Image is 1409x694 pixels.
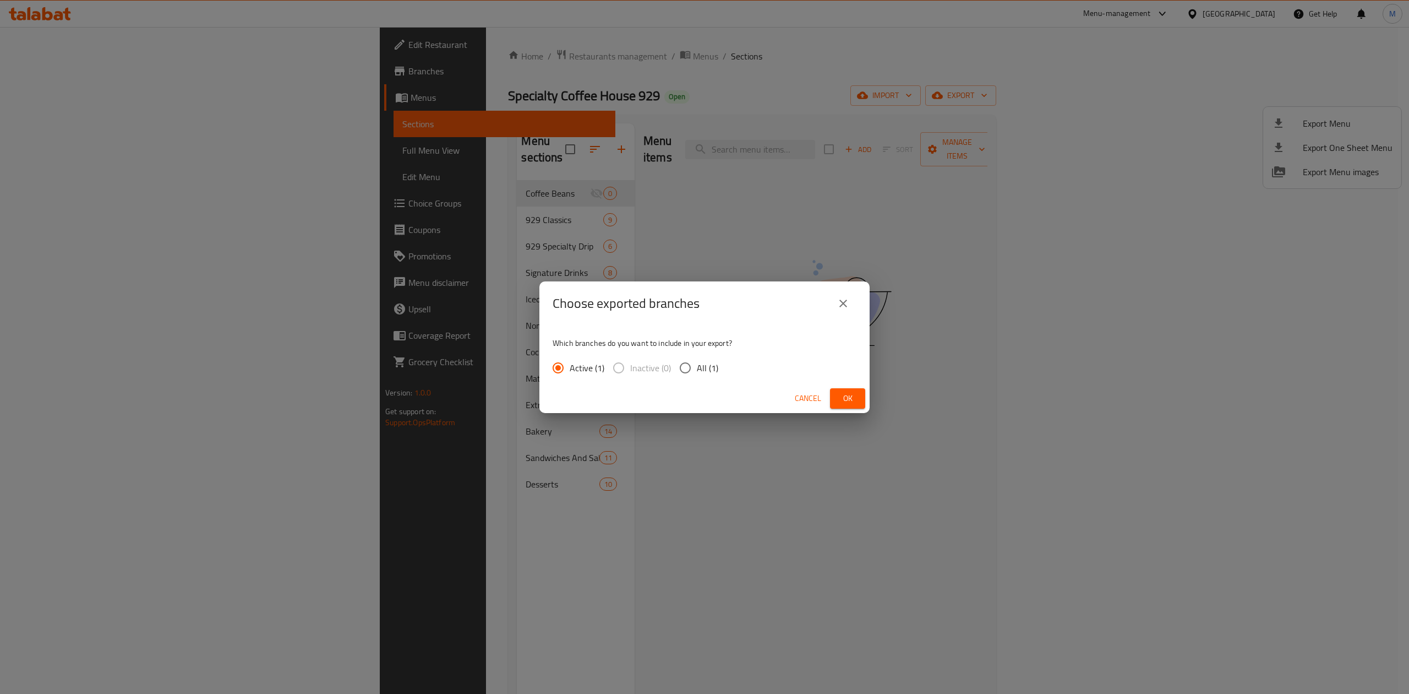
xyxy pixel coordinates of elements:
span: Inactive (0) [630,361,671,375]
button: Ok [830,388,865,409]
span: Active (1) [570,361,604,375]
span: Cancel [795,392,821,405]
span: Ok [839,392,856,405]
h2: Choose exported branches [553,295,700,312]
p: Which branches do you want to include in your export? [553,338,856,349]
button: Cancel [790,388,826,409]
span: All (1) [697,361,718,375]
button: close [830,290,856,317]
